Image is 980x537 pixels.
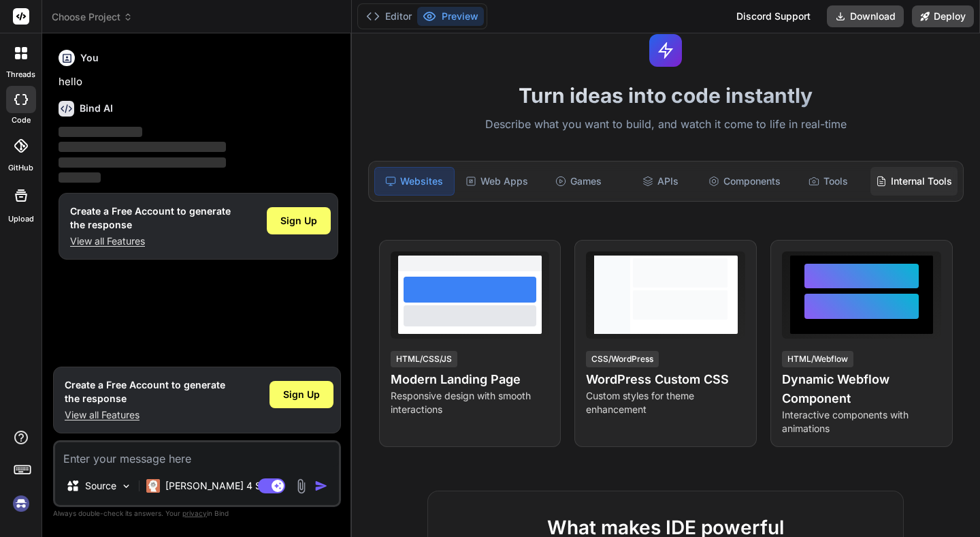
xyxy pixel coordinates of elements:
[59,127,142,137] span: ‌
[65,378,225,405] h1: Create a Free Account to generate the response
[120,480,132,492] img: Pick Models
[827,5,904,27] button: Download
[374,167,455,196] div: Websites
[457,167,536,196] div: Web Apps
[165,479,267,493] p: [PERSON_NAME] 4 S..
[361,7,417,26] button: Editor
[53,507,341,520] p: Always double-check its answers. Your in Bind
[782,370,941,408] h4: Dynamic Webflow Component
[65,408,225,422] p: View all Features
[586,389,745,416] p: Custom styles for theme enhancement
[80,51,99,65] h6: You
[52,10,133,24] span: Choose Project
[912,5,974,27] button: Deploy
[182,509,207,517] span: privacy
[59,172,101,183] span: ‌
[6,69,35,80] label: threads
[782,351,853,367] div: HTML/Webflow
[85,479,116,493] p: Source
[146,479,160,493] img: Claude 4 Sonnet
[283,388,320,401] span: Sign Up
[391,351,457,367] div: HTML/CSS/JS
[8,162,33,174] label: GitHub
[80,102,113,115] h6: Bind AI
[870,167,958,196] div: Internal Tools
[782,408,941,435] p: Interactive components with animations
[417,7,484,26] button: Preview
[586,370,745,389] h4: WordPress Custom CSS
[70,204,231,232] h1: Create a Free Account to generate the response
[586,351,659,367] div: CSS/WordPress
[12,114,31,126] label: code
[280,214,317,228] span: Sign Up
[539,167,618,196] div: Games
[621,167,700,196] div: APIs
[293,478,309,494] img: attachment
[360,83,972,108] h1: Turn ideas into code instantly
[391,370,550,389] h4: Modern Landing Page
[360,116,972,134] p: Describe what you want to build, and watch it come to life in real-time
[59,74,338,90] p: hello
[728,5,819,27] div: Discord Support
[8,213,34,225] label: Upload
[10,492,33,515] img: signin
[59,142,226,152] span: ‌
[391,389,550,416] p: Responsive design with smooth interactions
[59,157,226,168] span: ‌
[789,167,868,196] div: Tools
[703,167,786,196] div: Components
[70,234,231,248] p: View all Features
[314,479,328,493] img: icon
